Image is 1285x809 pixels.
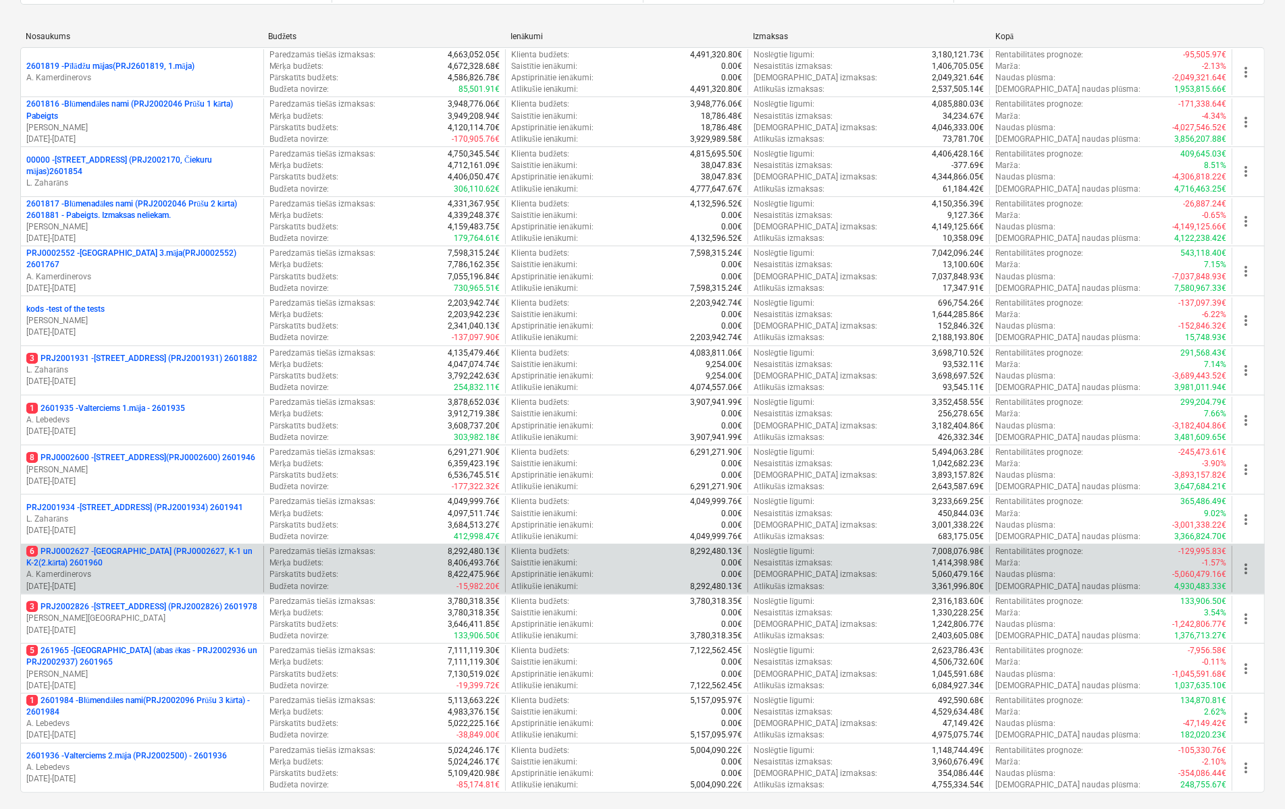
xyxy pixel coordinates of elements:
[943,184,984,195] p: 61,184.42€
[1178,298,1226,309] p: -137,097.39€
[26,546,38,557] span: 6
[1174,233,1226,244] p: 4,122,238.42€
[754,283,824,294] p: Atlikušās izmaksas :
[26,729,258,741] p: [DATE] - [DATE]
[448,72,500,84] p: 4,586,826.78€
[511,72,594,84] p: Apstiprinātie ienākumi :
[1238,163,1254,179] span: more_vert
[690,198,742,210] p: 4,132,596.52€
[995,359,1020,370] p: Marža :
[943,134,984,145] p: 73,781.70€
[26,773,258,785] p: [DATE] - [DATE]
[448,49,500,61] p: 4,663,052.05€
[269,298,375,309] p: Paredzamās tiešās izmaksas :
[995,298,1082,309] p: Rentabilitātes prognoze :
[452,332,500,343] p: -137,097.90€
[995,309,1020,320] p: Marža :
[454,283,500,294] p: 730,965.51€
[995,49,1082,61] p: Rentabilitātes prognoze :
[701,160,742,171] p: 38,047.83€
[511,248,569,259] p: Klienta budžets :
[690,347,742,359] p: 4,083,811.06€
[754,271,877,283] p: [DEMOGRAPHIC_DATA] izmaksas :
[690,248,742,259] p: 7,598,315.24€
[511,210,577,221] p: Saistītie ienākumi :
[995,283,1140,294] p: [DEMOGRAPHIC_DATA] naudas plūsma :
[26,669,258,680] p: [PERSON_NAME]
[454,184,500,195] p: 306,110.62€
[511,347,569,359] p: Klienta budžets :
[995,221,1055,233] p: Naudas plūsma :
[1204,359,1226,370] p: 7.14%
[511,122,594,134] p: Apstiprinātie ienākumi :
[995,171,1055,183] p: Naudas plūsma :
[943,111,984,122] p: 34,234.67€
[26,625,258,636] p: [DATE] - [DATE]
[26,750,258,785] div: 2601936 -Valterciems 2.māja (PRJ2002500) - 2601936A. Lebedevs[DATE]-[DATE]
[995,32,1227,42] div: Kopā
[269,49,375,61] p: Paredzamās tiešās izmaksas :
[701,111,742,122] p: 18,786.48€
[721,221,742,233] p: 0.00€
[995,72,1055,84] p: Naudas plūsma :
[448,221,500,233] p: 4,159,483.75€
[26,271,258,283] p: A. Kamerdinerovs
[26,403,38,414] span: 1
[26,476,258,487] p: [DATE] - [DATE]
[690,332,742,343] p: 2,203,942.74€
[701,171,742,183] p: 38,047.83€
[26,601,257,613] p: PRJ2002826 - [STREET_ADDRESS] (PRJ2002826) 2601978
[721,320,742,332] p: 0.00€
[26,99,258,145] div: 2601816 -Blūmendāles nami (PRJ2002046 Prūšu 1 kārta) Pabeigts[PERSON_NAME][DATE]-[DATE]
[754,122,877,134] p: [DEMOGRAPHIC_DATA] izmaksas :
[1172,271,1226,283] p: -7,037,848.93€
[511,111,577,122] p: Saistītie ienākumi :
[701,122,742,134] p: 18,786.48€
[754,320,877,332] p: [DEMOGRAPHIC_DATA] izmaksas :
[690,184,742,195] p: 4,777,647.67€
[754,259,833,271] p: Nesaistītās izmaksas :
[1202,61,1226,72] p: -2.13%
[510,32,742,42] div: Ienākumi
[269,184,329,195] p: Budžeta novirze :
[511,160,577,171] p: Saistītie ienākumi :
[932,370,984,382] p: 3,698,697.52€
[995,99,1082,110] p: Rentabilitātes prognoze :
[26,645,258,692] div: 5261965 -[GEOGRAPHIC_DATA] (abas ēkas - PRJ2002936 un PRJ2002937) 2601965[PERSON_NAME][DATE]-[DATE]
[943,359,984,370] p: 93,532.11€
[690,148,742,160] p: 4,815,695.50€
[26,198,258,245] div: 2601817 -Blūmenadāles nami (PRJ2002046 Prūšu 2 kārta) 2601881 - Pabeigts. Izmaksas neliekam.[PERS...
[511,171,594,183] p: Apstiprinātie ienākumi :
[1202,309,1226,320] p: -6.22%
[1217,744,1285,809] iframe: Chat Widget
[26,680,258,692] p: [DATE] - [DATE]
[269,72,338,84] p: Pārskatīts budžets :
[26,99,258,121] p: 2601816 - Blūmendāles nami (PRJ2002046 Prūšu 1 kārta) Pabeigts
[26,327,258,338] p: [DATE] - [DATE]
[269,283,329,294] p: Budžeta novirze :
[448,271,500,283] p: 7,055,196.84€
[932,309,984,320] p: 1,644,285.86€
[995,84,1140,95] p: [DEMOGRAPHIC_DATA] naudas plūsma :
[26,32,257,41] div: Nosaukums
[1238,462,1254,478] span: more_vert
[26,155,258,189] div: 00000 -[STREET_ADDRESS] (PRJ2002170, Čiekuru mājas)2601854L. Zaharāns
[269,221,338,233] p: Pārskatīts budžets :
[269,122,338,134] p: Pārskatīts budžets :
[26,283,258,294] p: [DATE] - [DATE]
[1202,111,1226,122] p: -4.34%
[26,233,258,244] p: [DATE] - [DATE]
[1172,171,1226,183] p: -4,306,818.22€
[932,347,984,359] p: 3,698,710.52€
[26,353,258,387] div: 3PRJ2001931 -[STREET_ADDRESS] (PRJ2001931) 2601882L. Zaharāns[DATE]-[DATE]
[26,248,258,294] div: PRJ0002552 -[GEOGRAPHIC_DATA] 3.māja(PRJ0002552) 2601767A. Kamerdinerovs[DATE]-[DATE]
[995,271,1055,283] p: Naudas plūsma :
[448,171,500,183] p: 4,406,050.47€
[452,134,500,145] p: -170,905.76€
[1174,134,1226,145] p: 3,856,207.88€
[932,248,984,259] p: 7,042,096.24€
[26,613,258,624] p: [PERSON_NAME][GEOGRAPHIC_DATA]
[754,171,877,183] p: [DEMOGRAPHIC_DATA] izmaksas :
[269,370,338,382] p: Pārskatīts budžets :
[754,148,815,160] p: Noslēgtie līgumi :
